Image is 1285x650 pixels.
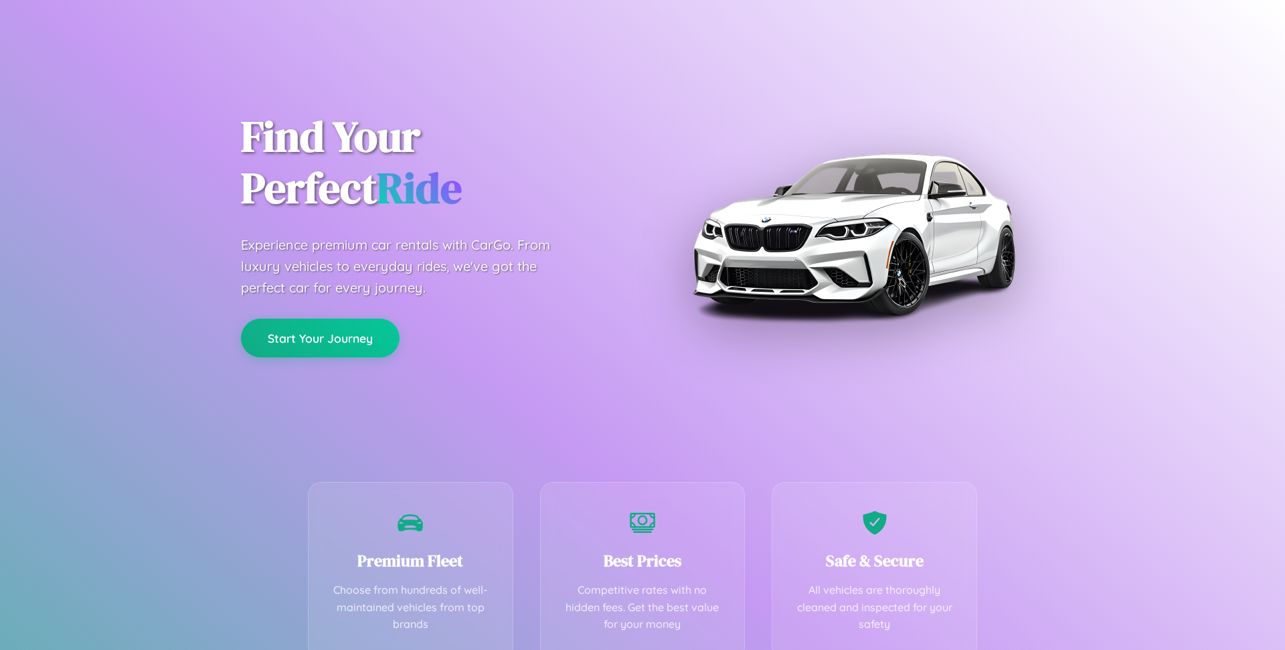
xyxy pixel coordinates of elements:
h3: Premium Fleet [329,550,493,572]
button: Start Your Journey [241,319,400,357]
h3: Best Prices [561,550,725,572]
img: Premium BMW car rental vehicle [686,67,1021,402]
h3: Safe & Secure [792,550,956,572]
p: All vehicles are thoroughly cleaned and inspected for your safety [792,582,956,633]
p: Competitive rates with no hidden fees. Get the best value for your money [561,582,725,633]
span: Ride [377,159,462,217]
h1: Find Your Perfect [241,111,622,214]
p: Choose from hundreds of well-maintained vehicles from top brands [329,582,493,633]
p: Experience premium car rentals with CarGo. From luxury vehicles to everyday rides, we've got the ... [241,234,576,299]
